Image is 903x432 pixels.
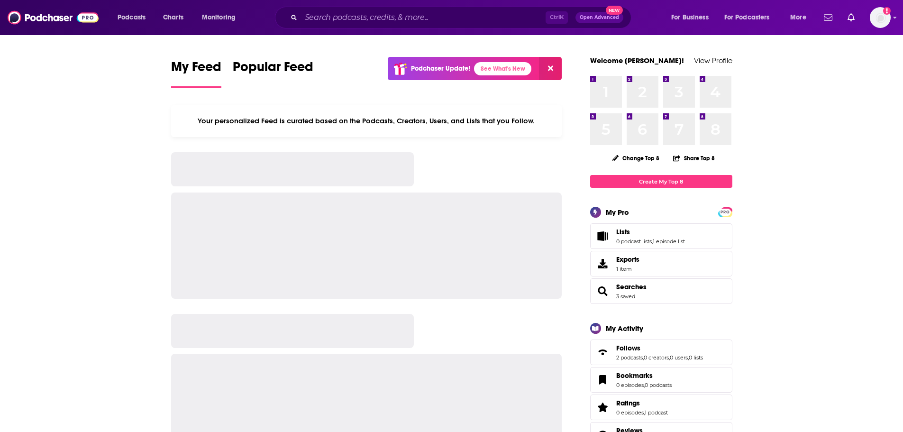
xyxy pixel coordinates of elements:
button: Show profile menu [870,7,891,28]
span: Logged in as Ashley_Beenen [870,7,891,28]
button: open menu [111,10,158,25]
a: 0 episodes [616,409,644,416]
button: open menu [718,10,784,25]
a: Charts [157,10,189,25]
span: Charts [163,11,183,24]
span: , [652,238,653,245]
a: Lists [616,228,685,236]
button: open menu [784,10,818,25]
a: Popular Feed [233,59,313,88]
a: Ratings [616,399,668,407]
p: Podchaser Update! [411,64,470,73]
a: Exports [590,251,732,276]
span: , [644,409,645,416]
svg: Add a profile image [883,7,891,15]
span: Ratings [616,399,640,407]
a: Welcome [PERSON_NAME]! [590,56,684,65]
a: Searches [593,285,612,298]
button: Change Top 8 [607,152,666,164]
a: 1 podcast [645,409,668,416]
a: 2 podcasts [616,354,643,361]
img: Podchaser - Follow, Share and Rate Podcasts [8,9,99,27]
span: Exports [593,257,612,270]
input: Search podcasts, credits, & more... [301,10,546,25]
span: My Feed [171,59,221,81]
a: Bookmarks [616,371,672,380]
div: My Activity [606,324,643,333]
a: Follows [593,346,612,359]
a: 0 lists [689,354,703,361]
a: Bookmarks [593,373,612,386]
a: Show notifications dropdown [820,9,836,26]
div: Your personalized Feed is curated based on the Podcasts, Creators, Users, and Lists that you Follow. [171,105,562,137]
span: Lists [590,223,732,249]
a: See What's New [474,62,531,75]
button: Share Top 8 [673,149,715,167]
div: My Pro [606,208,629,217]
button: open menu [665,10,721,25]
span: Open Advanced [580,15,619,20]
span: , [688,354,689,361]
a: PRO [720,208,731,215]
span: , [643,354,644,361]
a: Create My Top 8 [590,175,732,188]
span: Exports [616,255,639,264]
span: , [669,354,670,361]
span: More [790,11,806,24]
span: Ratings [590,395,732,420]
span: Ctrl K [546,11,568,24]
span: For Podcasters [724,11,770,24]
span: Popular Feed [233,59,313,81]
a: 1 episode list [653,238,685,245]
span: Bookmarks [590,367,732,393]
a: 0 episodes [616,382,644,388]
span: New [606,6,623,15]
span: Searches [590,278,732,304]
a: 3 saved [616,293,635,300]
a: 0 podcast lists [616,238,652,245]
a: 0 creators [644,354,669,361]
a: View Profile [694,56,732,65]
a: Searches [616,283,647,291]
span: For Business [671,11,709,24]
button: open menu [195,10,248,25]
span: Monitoring [202,11,236,24]
a: Ratings [593,401,612,414]
span: PRO [720,209,731,216]
span: , [644,382,645,388]
a: Follows [616,344,703,352]
span: 1 item [616,266,639,272]
a: Show notifications dropdown [844,9,858,26]
a: Lists [593,230,612,243]
span: Lists [616,228,630,236]
span: Follows [590,340,732,365]
button: Open AdvancedNew [575,12,623,23]
span: Bookmarks [616,371,653,380]
span: Follows [616,344,640,352]
a: 0 podcasts [645,382,672,388]
div: Search podcasts, credits, & more... [284,7,640,28]
a: 0 users [670,354,688,361]
img: User Profile [870,7,891,28]
a: My Feed [171,59,221,88]
span: Podcasts [118,11,146,24]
